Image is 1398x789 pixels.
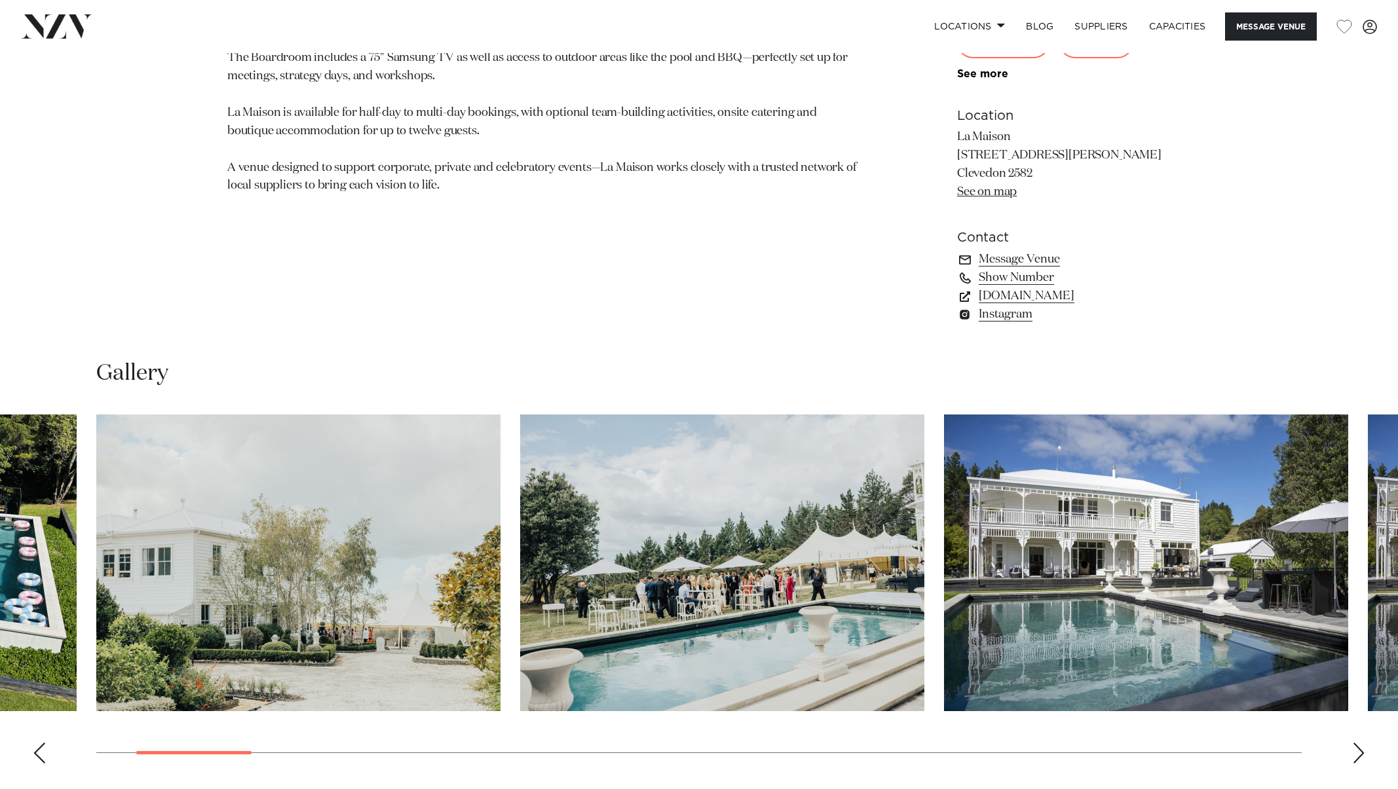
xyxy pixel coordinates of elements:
[957,305,1171,323] a: Instagram
[944,414,1348,711] swiper-slide: 4 / 30
[96,359,168,388] h2: Gallery
[957,228,1171,248] h6: Contact
[1064,12,1138,41] a: SUPPLIERS
[957,250,1171,268] a: Message Venue
[1015,12,1064,41] a: BLOG
[957,186,1017,198] a: See on map
[924,12,1015,41] a: Locations
[520,414,924,711] swiper-slide: 3 / 30
[957,106,1171,126] h6: Location
[957,268,1171,287] a: Show Number
[1139,12,1217,41] a: Capacities
[96,414,501,711] swiper-slide: 2 / 30
[1225,12,1317,41] button: Message Venue
[957,128,1171,202] p: La Maison [STREET_ADDRESS][PERSON_NAME] Clevedon 2582
[21,14,92,38] img: nzv-logo.png
[957,287,1171,305] a: [DOMAIN_NAME]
